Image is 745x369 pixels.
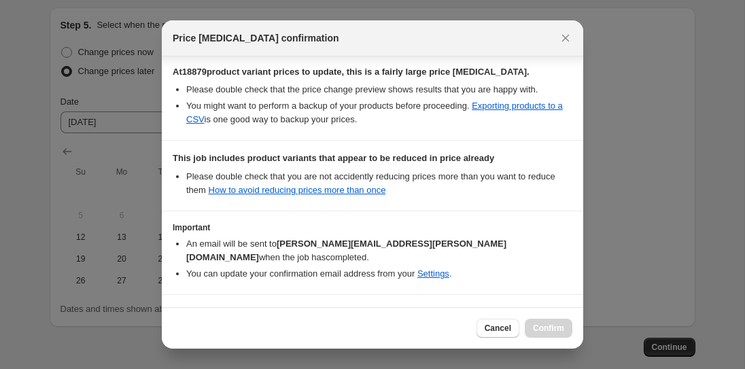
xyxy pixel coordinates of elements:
li: Please double check that the price change preview shows results that you are happy with. [186,83,572,96]
span: Cancel [485,323,511,334]
b: [PERSON_NAME][EMAIL_ADDRESS][PERSON_NAME][DOMAIN_NAME] [186,239,506,262]
button: Cancel [477,319,519,338]
a: How to avoid reducing prices more than once [209,185,386,195]
li: You might want to perform a backup of your products before proceeding. is one good way to backup ... [186,99,572,126]
button: Close [556,29,575,48]
li: An email will be sent to when the job has completed . [186,237,572,264]
span: Price [MEDICAL_DATA] confirmation [173,31,339,45]
li: You can update your confirmation email address from your . [186,267,572,281]
a: Exporting products to a CSV [186,101,563,124]
b: At 18879 product variant prices to update, this is a fairly large price [MEDICAL_DATA]. [173,67,530,77]
li: Please double check that you are not accidently reducing prices more than you want to reduce them [186,170,572,197]
b: This job includes product variants that appear to be reduced in price already [173,153,494,163]
a: Settings [417,268,449,279]
h3: Important [173,222,572,233]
